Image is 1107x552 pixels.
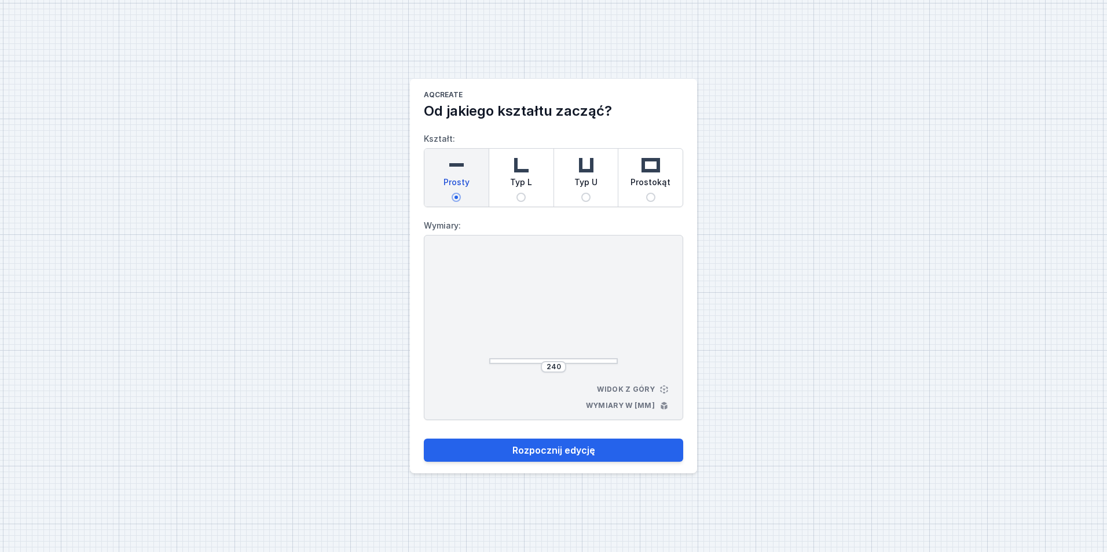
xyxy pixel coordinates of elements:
[424,102,683,120] h2: Od jakiego kształtu zacząć?
[509,153,533,176] img: l-shaped.svg
[445,153,468,176] img: straight.svg
[516,193,526,202] input: Typ L
[646,193,655,202] input: Prostokąt
[631,176,670,193] span: Prostokąt
[544,362,563,371] input: Wymiar [mm]
[424,439,683,462] button: Rozpocznij edycję
[452,193,461,202] input: Prosty
[424,130,683,207] label: Kształt:
[424,216,683,235] label: Wymiary:
[443,176,470,193] span: Prosty
[424,90,683,102] h1: AQcreate
[510,176,532,193] span: Typ L
[639,153,662,176] img: rectangle.svg
[574,176,598,193] span: Typ U
[581,193,591,202] input: Typ U
[574,153,598,176] img: u-shaped.svg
